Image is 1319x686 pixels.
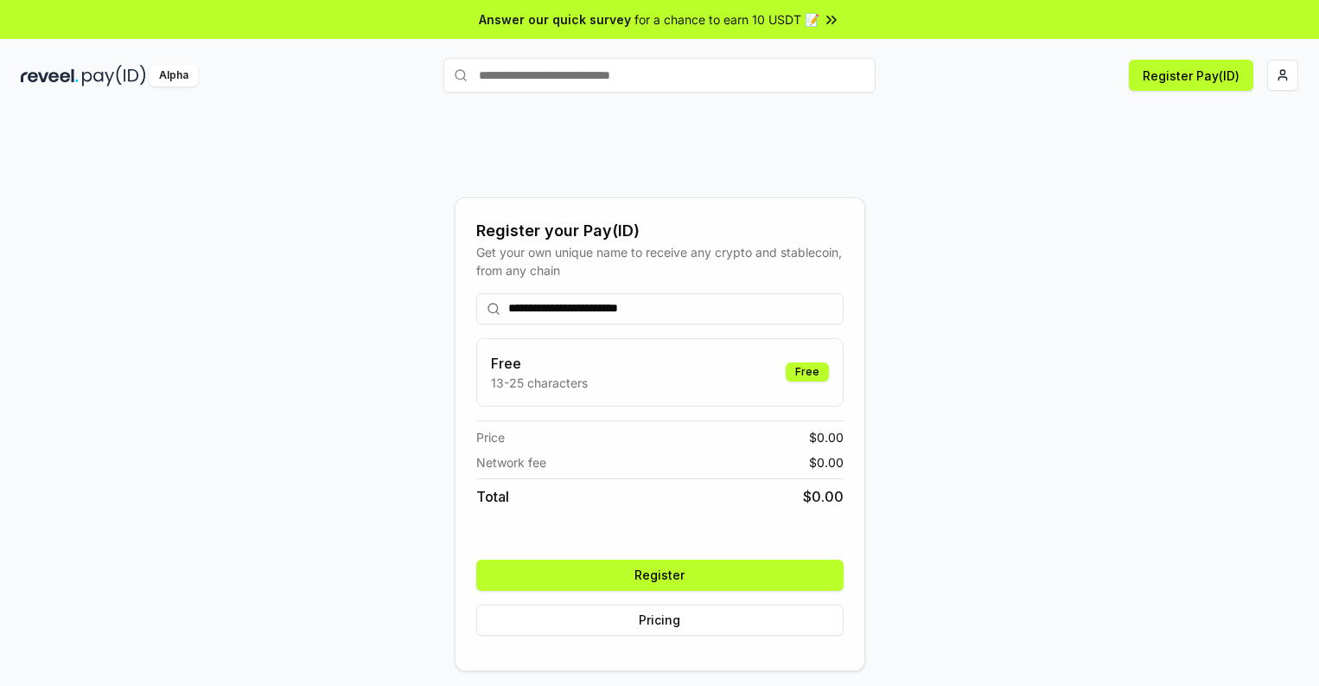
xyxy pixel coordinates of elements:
[476,453,546,471] span: Network fee
[479,10,631,29] span: Answer our quick survey
[150,65,198,87] div: Alpha
[491,374,588,392] p: 13-25 characters
[476,486,509,507] span: Total
[476,605,844,636] button: Pricing
[21,65,79,87] img: reveel_dark
[803,486,844,507] span: $ 0.00
[809,428,844,446] span: $ 0.00
[476,560,844,591] button: Register
[809,453,844,471] span: $ 0.00
[476,428,505,446] span: Price
[786,362,829,381] div: Free
[82,65,146,87] img: pay_id
[634,10,819,29] span: for a chance to earn 10 USDT 📝
[491,353,588,374] h3: Free
[476,219,844,243] div: Register your Pay(ID)
[476,243,844,279] div: Get your own unique name to receive any crypto and stablecoin, from any chain
[1129,60,1253,91] button: Register Pay(ID)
